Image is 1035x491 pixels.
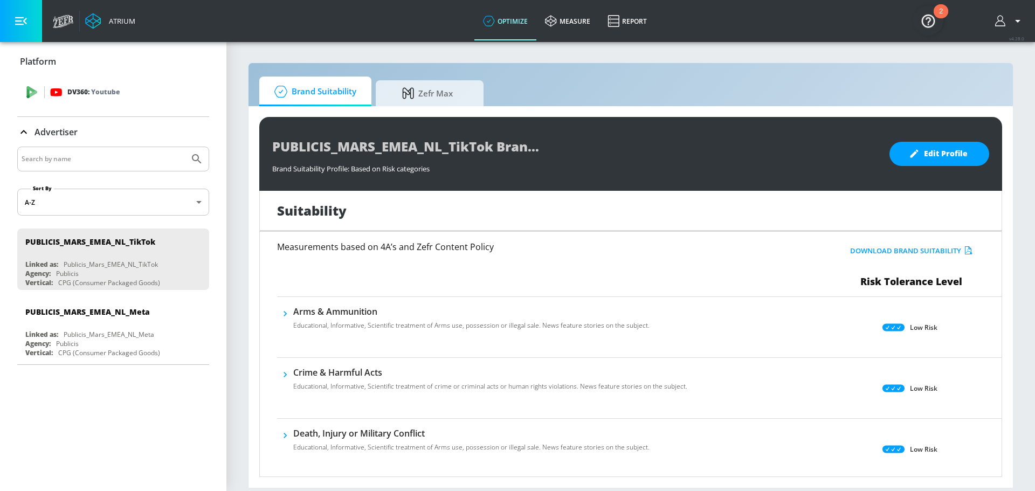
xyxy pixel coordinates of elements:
div: PUBLICIS_MARS_EMEA_NL_MetaLinked as:Publicis_Mars_EMEA_NL_MetaAgency:PublicisVertical:CPG (Consum... [17,299,209,360]
div: A-Z [17,189,209,216]
p: Low Risk [910,383,937,394]
div: Publicis [56,339,79,348]
input: Search by name [22,152,185,166]
a: Atrium [85,13,135,29]
h6: Crime & Harmful Acts [293,366,687,378]
div: PUBLICIS_MARS_EMEA_NL_TikTokLinked as:Publicis_Mars_EMEA_NL_TikTokAgency:PublicisVertical:CPG (Co... [17,229,209,290]
h6: Death, Injury or Military Conflict [293,427,650,439]
div: 2 [939,11,943,25]
a: optimize [474,2,536,40]
button: Edit Profile [889,142,989,166]
span: Brand Suitability [270,79,356,105]
p: Youtube [91,86,120,98]
div: Brand Suitability Profile: Based on Risk categories [272,158,879,174]
div: Agency: [25,339,51,348]
span: Risk Tolerance Level [860,275,962,288]
div: Advertiser [17,147,209,364]
div: Linked as: [25,330,58,339]
p: DV360: [67,86,120,98]
div: DV360: Youtube [17,76,209,108]
p: Advertiser [34,126,78,138]
a: Report [599,2,655,40]
div: Arms & AmmunitionEducational, Informative, Scientific treatment of Arms use, possession or illega... [293,306,650,337]
p: Educational, Informative, Scientific treatment of Arms use, possession or illegal sale. News feat... [293,442,650,452]
div: CPG (Consumer Packaged Goods) [58,348,160,357]
h6: Arms & Ammunition [293,306,650,317]
p: Educational, Informative, Scientific treatment of crime or criminal acts or human rights violatio... [293,382,687,391]
div: Linked as: [25,260,58,269]
div: Crime & Harmful ActsEducational, Informative, Scientific treatment of crime or criminal acts or h... [293,366,687,398]
div: Vertical: [25,278,53,287]
h1: Suitability [277,202,347,219]
nav: list of Advertiser [17,224,209,364]
div: Advertiser [17,117,209,147]
p: Low Risk [910,444,937,455]
div: Death, Injury or Military ConflictEducational, Informative, Scientific treatment of Arms use, pos... [293,427,650,459]
div: PUBLICIS_MARS_EMEA_NL_Meta [25,307,150,317]
div: Atrium [105,16,135,26]
div: Publicis [56,269,79,278]
div: Publicis_Mars_EMEA_NL_Meta [64,330,154,339]
p: Educational, Informative, Scientific treatment of Arms use, possession or illegal sale. News feat... [293,321,650,330]
button: Download Brand Suitability [847,243,975,259]
a: measure [536,2,599,40]
p: Low Risk [910,322,937,333]
label: Sort By [31,185,54,192]
p: Platform [20,56,56,67]
div: Vertical: [25,348,53,357]
span: Edit Profile [911,147,968,161]
div: CPG (Consumer Packaged Goods) [58,278,160,287]
h6: Measurements based on 4A’s and Zefr Content Policy [277,243,760,251]
div: Platform [17,46,209,77]
span: v 4.28.0 [1009,36,1024,42]
div: PUBLICIS_MARS_EMEA_NL_TikTok [25,237,155,247]
button: Open Resource Center, 2 new notifications [913,5,943,36]
div: Publicis_Mars_EMEA_NL_TikTok [64,260,158,269]
div: Agency: [25,269,51,278]
span: Zefr Max [387,80,468,106]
